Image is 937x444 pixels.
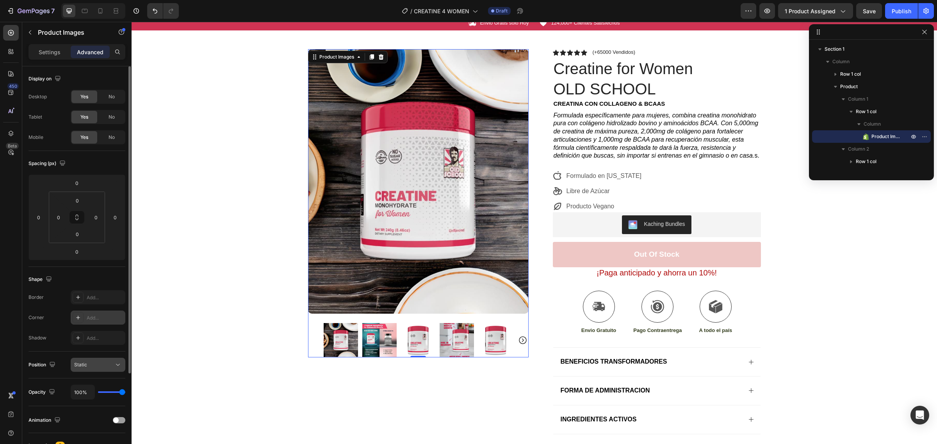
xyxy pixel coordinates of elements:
[512,198,553,206] div: Kaching Bundles
[429,365,518,372] span: FORMA DE ADMINISTRACION
[74,362,87,368] span: Static
[497,198,506,208] img: KachingBundles.png
[29,74,62,84] div: Display on
[856,158,876,165] span: Row 1 col
[864,120,881,128] span: Column
[87,335,123,342] div: Add...
[568,305,601,312] p: A todo el país
[848,145,869,153] span: Column 2
[29,387,57,398] div: Opacity
[38,28,104,37] p: Product Images
[77,48,103,56] p: Advanced
[80,134,88,141] span: Yes
[29,158,67,169] div: Spacing (px)
[71,385,94,399] input: Auto
[6,143,19,149] div: Beta
[29,274,53,285] div: Shape
[29,314,44,321] div: Corner
[435,165,510,174] p: Libre de Azúcar
[422,90,628,137] span: s.
[502,228,548,238] div: Out of stock
[502,305,550,312] p: Pago Contraentrega
[90,211,102,223] input: 0px
[496,7,508,14] span: Draft
[29,114,42,121] div: Tablet
[461,27,504,34] p: (+65000 Vendidos)
[863,8,876,14] span: Save
[7,83,19,89] div: 450
[429,394,505,401] span: INGREDIENTES ACTIVOS
[3,3,58,19] button: 7
[871,133,901,140] span: Product Images
[832,58,850,66] span: Column
[29,360,57,370] div: Position
[450,305,485,312] p: Envio Gratuito
[132,22,937,444] iframe: Design area
[29,134,43,141] div: Mobile
[109,93,115,100] span: No
[825,45,844,53] span: Section 1
[414,7,469,15] span: CREATINE 4 WOMEN
[186,32,224,39] div: Product Images
[429,336,536,343] span: BENEFICIOS TRANSFORMADORES
[29,294,44,301] div: Border
[422,78,534,85] span: CreatinA CON CollagenO & BCAAs
[69,177,85,189] input: 0
[785,7,835,15] span: 1 product assigned
[80,114,88,121] span: Yes
[147,3,179,19] div: Undo/Redo
[109,211,121,223] input: 0
[490,194,559,212] button: Kaching Bundles
[421,36,590,78] h1: Creatine for Women OLD SCHOOL
[856,108,876,115] span: Row 1 col
[840,70,861,78] span: Row 1 col
[421,220,629,245] button: Out of stock
[848,95,868,103] span: Column 1
[435,180,510,189] p: Producto Vegano
[69,246,85,258] input: 0
[53,211,64,223] input: 0px
[825,170,845,178] span: Section 2
[109,134,115,141] span: No
[39,48,61,56] p: Settings
[80,93,88,100] span: Yes
[422,90,627,137] i: Formulada específicamente para mujeres, combina creatina monohidrato pura con colágeno hidrolizad...
[71,358,125,372] button: Static
[910,406,929,424] div: Open Intercom Messenger
[33,211,45,223] input: 0
[69,195,85,206] input: 0px
[840,83,858,91] span: Product
[778,3,853,19] button: 1 product assigned
[109,114,115,121] span: No
[29,334,46,341] div: Shadow
[856,3,882,19] button: Save
[435,149,510,159] p: Formulado en [US_STATE]
[885,3,918,19] button: Publish
[387,314,396,323] button: Carousel Next Arrow
[29,93,47,100] div: Desktop
[29,415,62,426] div: Animation
[87,314,123,321] div: Add...
[69,228,85,240] input: 0px
[410,7,412,15] span: /
[892,7,911,15] div: Publish
[51,6,55,16] p: 7
[465,247,585,255] span: ¡Paga anticipado y ahorra un 10%!
[87,294,123,301] div: Add...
